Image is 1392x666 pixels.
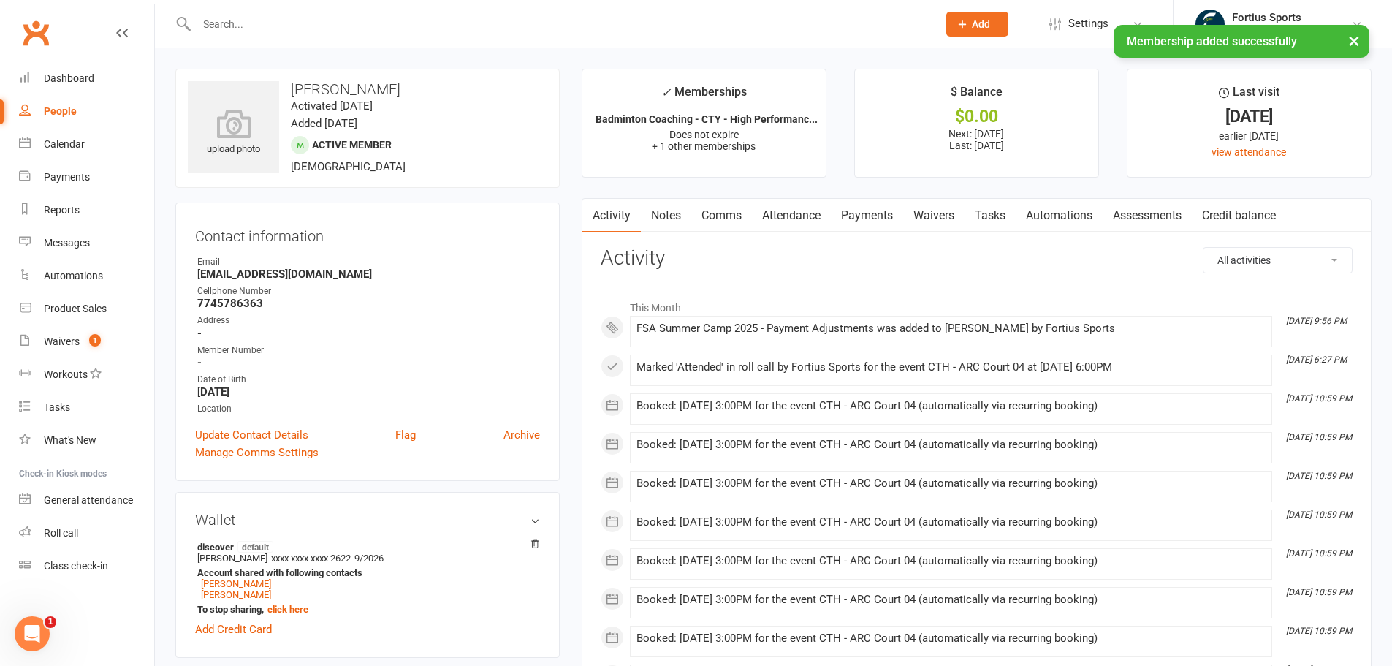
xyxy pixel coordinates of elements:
[197,373,540,387] div: Date of Birth
[1341,25,1367,56] button: ×
[197,356,540,369] strong: -
[636,439,1266,451] div: Booked: [DATE] 3:00PM for the event CTH - ARC Court 04 (automatically via recurring booking)
[1103,199,1192,232] a: Assessments
[44,560,108,572] div: Class check-in
[197,385,540,398] strong: [DATE]
[1286,432,1352,442] i: [DATE] 10:59 PM
[195,222,540,244] h3: Contact information
[18,15,54,51] a: Clubworx
[652,140,756,152] span: + 1 other memberships
[752,199,831,232] a: Attendance
[19,484,154,517] a: General attendance kiosk mode
[19,62,154,95] a: Dashboard
[44,171,90,183] div: Payments
[237,541,273,553] span: default
[89,334,101,347] span: 1
[44,237,90,249] div: Messages
[903,199,965,232] a: Waivers
[1286,393,1352,404] i: [DATE] 10:59 PM
[1195,10,1225,39] img: thumb_image1743802567.png
[636,555,1266,567] div: Booked: [DATE] 3:00PM for the event CTH - ARC Court 04 (automatically via recurring booking)
[44,401,70,413] div: Tasks
[197,268,540,281] strong: [EMAIL_ADDRESS][DOMAIN_NAME]
[312,139,392,151] span: Active member
[641,199,691,232] a: Notes
[19,325,154,358] a: Waivers 1
[1286,587,1352,597] i: [DATE] 10:59 PM
[1286,355,1347,365] i: [DATE] 6:27 PM
[188,109,279,157] div: upload photo
[44,494,133,506] div: General attendance
[19,227,154,260] a: Messages
[201,589,271,600] a: [PERSON_NAME]
[669,129,739,140] span: Does not expire
[197,541,533,553] strong: discover
[395,426,416,444] a: Flag
[19,194,154,227] a: Reports
[596,113,818,125] strong: Badminton Coaching - CTY - High Performanc...
[1286,316,1347,326] i: [DATE] 9:56 PM
[195,512,540,528] h3: Wallet
[1212,146,1286,158] a: view attendance
[636,322,1266,335] div: FSA Summer Camp 2025 - Payment Adjustments was added to [PERSON_NAME] by Fortius Sports
[661,86,671,99] i: ✓
[503,426,540,444] a: Archive
[19,358,154,391] a: Workouts
[636,477,1266,490] div: Booked: [DATE] 3:00PM for the event CTH - ARC Court 04 (automatically via recurring booking)
[19,517,154,550] a: Roll call
[19,260,154,292] a: Automations
[197,402,540,416] div: Location
[601,292,1353,316] li: This Month
[197,604,533,615] strong: To stop sharing,
[195,426,308,444] a: Update Contact Details
[965,199,1016,232] a: Tasks
[1286,471,1352,481] i: [DATE] 10:59 PM
[291,117,357,130] time: Added [DATE]
[44,303,107,314] div: Product Sales
[197,297,540,310] strong: 7745786363
[972,18,990,30] span: Add
[197,327,540,340] strong: -
[601,247,1353,270] h3: Activity
[44,527,78,539] div: Roll call
[188,81,547,97] h3: [PERSON_NAME]
[192,14,927,34] input: Search...
[197,284,540,298] div: Cellphone Number
[44,368,88,380] div: Workouts
[1016,199,1103,232] a: Automations
[195,444,319,461] a: Manage Comms Settings
[197,344,540,357] div: Member Number
[44,105,77,117] div: People
[19,95,154,128] a: People
[636,361,1266,374] div: Marked 'Attended' in roll call by Fortius Sports for the event CTH - ARC Court 04 at [DATE] 6:00PM
[197,567,533,578] strong: Account shared with following contacts
[267,604,308,615] a: click here
[19,292,154,325] a: Product Sales
[195,621,272,638] a: Add Credit Card
[44,204,80,216] div: Reports
[831,199,903,232] a: Payments
[197,255,540,269] div: Email
[354,553,384,564] span: 9/2026
[636,594,1266,606] div: Booked: [DATE] 3:00PM for the event CTH - ARC Court 04 (automatically via recurring booking)
[868,109,1085,124] div: $0.00
[15,616,50,651] iframe: Intercom live chat
[661,83,747,110] div: Memberships
[44,434,96,446] div: What's New
[582,199,641,232] a: Activity
[1286,626,1352,636] i: [DATE] 10:59 PM
[1068,7,1108,40] span: Settings
[201,578,271,589] a: [PERSON_NAME]
[1141,109,1358,124] div: [DATE]
[1286,548,1352,559] i: [DATE] 10:59 PM
[19,424,154,457] a: What's New
[1114,25,1369,58] div: Membership added successfully
[868,128,1085,151] p: Next: [DATE] Last: [DATE]
[1192,199,1286,232] a: Credit balance
[946,12,1008,37] button: Add
[1232,24,1331,37] div: [GEOGRAPHIC_DATA]
[197,314,540,328] div: Address
[291,99,373,113] time: Activated [DATE]
[44,336,80,347] div: Waivers
[44,138,85,150] div: Calendar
